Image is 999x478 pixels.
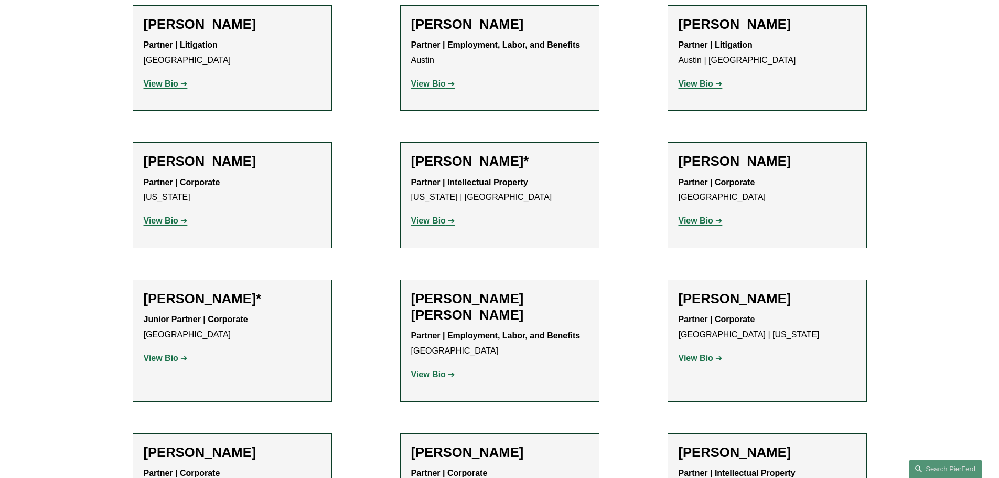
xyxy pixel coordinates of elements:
[411,79,455,88] a: View Bio
[411,328,588,359] p: [GEOGRAPHIC_DATA]
[411,216,446,225] strong: View Bio
[679,291,856,307] h2: [PERSON_NAME]
[679,40,753,49] strong: Partner | Litigation
[679,216,723,225] a: View Bio
[679,38,856,68] p: Austin | [GEOGRAPHIC_DATA]
[679,354,723,363] a: View Bio
[679,153,856,169] h2: [PERSON_NAME]
[144,444,321,461] h2: [PERSON_NAME]
[411,469,488,477] strong: Partner | Corporate
[679,354,713,363] strong: View Bio
[144,16,321,33] h2: [PERSON_NAME]
[144,469,220,477] strong: Partner | Corporate
[679,312,856,343] p: [GEOGRAPHIC_DATA] | [US_STATE]
[679,175,856,206] p: [GEOGRAPHIC_DATA]
[144,354,178,363] strong: View Bio
[411,153,588,169] h2: [PERSON_NAME]*
[679,469,796,477] strong: Partner | Intellectual Property
[411,79,446,88] strong: View Bio
[679,216,713,225] strong: View Bio
[144,315,248,324] strong: Junior Partner | Corporate
[144,178,220,187] strong: Partner | Corporate
[144,312,321,343] p: [GEOGRAPHIC_DATA]
[144,153,321,169] h2: [PERSON_NAME]
[411,40,581,49] strong: Partner | Employment, Labor, and Benefits
[411,444,588,461] h2: [PERSON_NAME]
[411,216,455,225] a: View Bio
[144,291,321,307] h2: [PERSON_NAME]*
[144,79,178,88] strong: View Bio
[144,40,218,49] strong: Partner | Litigation
[144,216,178,225] strong: View Bio
[679,79,713,88] strong: View Bio
[411,291,588,323] h2: [PERSON_NAME] [PERSON_NAME]
[679,315,755,324] strong: Partner | Corporate
[144,216,188,225] a: View Bio
[411,16,588,33] h2: [PERSON_NAME]
[679,16,856,33] h2: [PERSON_NAME]
[411,370,455,379] a: View Bio
[411,370,446,379] strong: View Bio
[411,175,588,206] p: [US_STATE] | [GEOGRAPHIC_DATA]
[411,178,528,187] strong: Partner | Intellectual Property
[144,38,321,68] p: [GEOGRAPHIC_DATA]
[411,331,581,340] strong: Partner | Employment, Labor, and Benefits
[909,460,982,478] a: Search this site
[679,178,755,187] strong: Partner | Corporate
[679,79,723,88] a: View Bio
[679,444,856,461] h2: [PERSON_NAME]
[144,79,188,88] a: View Bio
[144,354,188,363] a: View Bio
[144,175,321,206] p: [US_STATE]
[411,38,588,68] p: Austin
